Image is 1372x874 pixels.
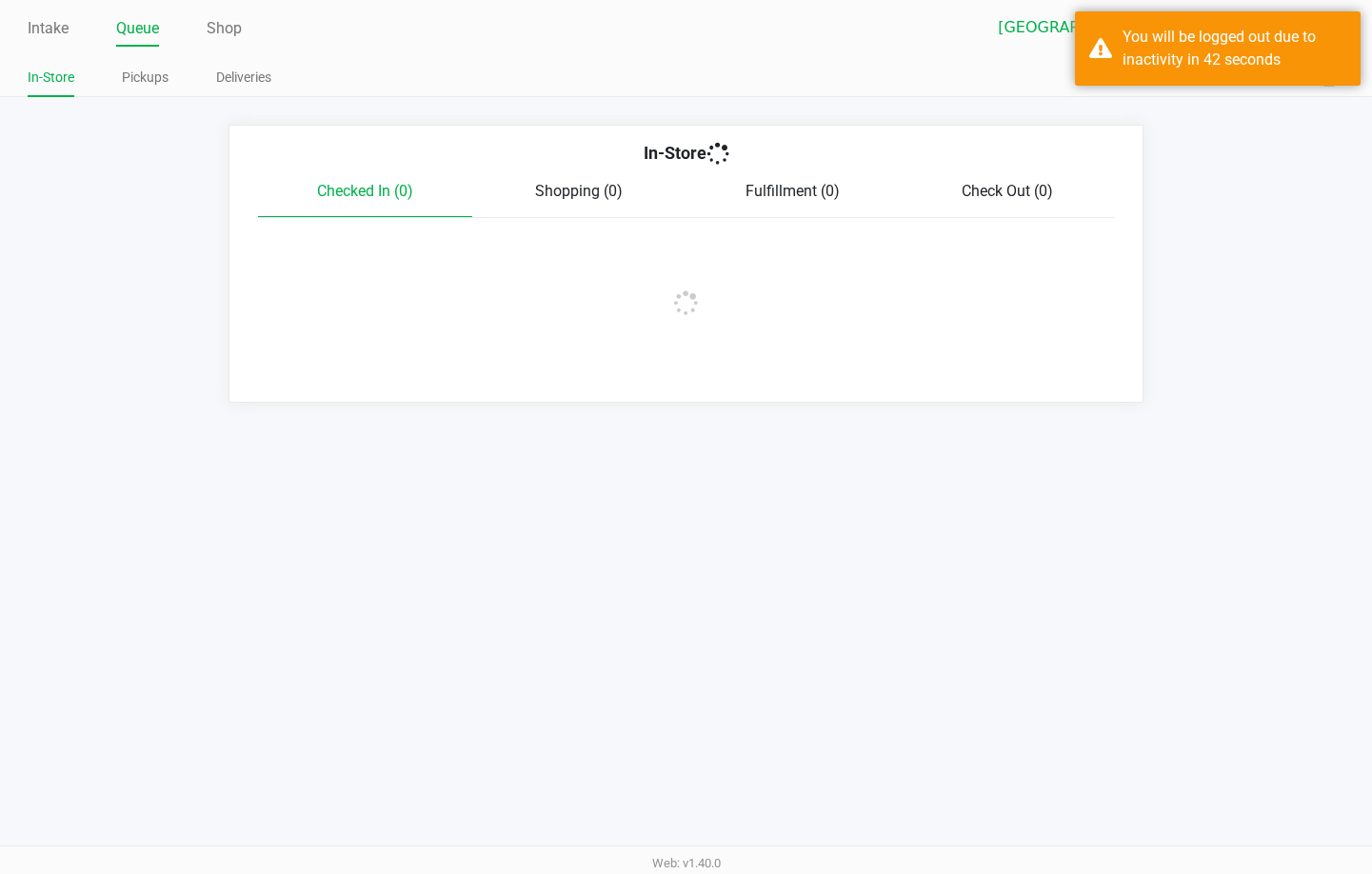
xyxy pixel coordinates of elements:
button: Select [1195,10,1223,45]
span: In-Store [644,143,706,163]
div: You will be logged out due to inactivity in 42 seconds [1123,26,1346,71]
a: Pickups [122,66,169,89]
span: Shopping (0) [535,182,623,200]
a: Shop [207,15,242,42]
span: Fulfillment (0) [746,182,840,200]
a: Queue [116,15,159,42]
a: Deliveries [216,66,271,89]
a: In-Store [28,66,74,89]
a: Intake [28,15,69,42]
span: Check Out (0) [962,182,1053,200]
span: [GEOGRAPHIC_DATA] [998,16,1183,39]
span: Web: v1.40.0 [652,856,721,870]
span: Checked In (0) [317,182,413,200]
